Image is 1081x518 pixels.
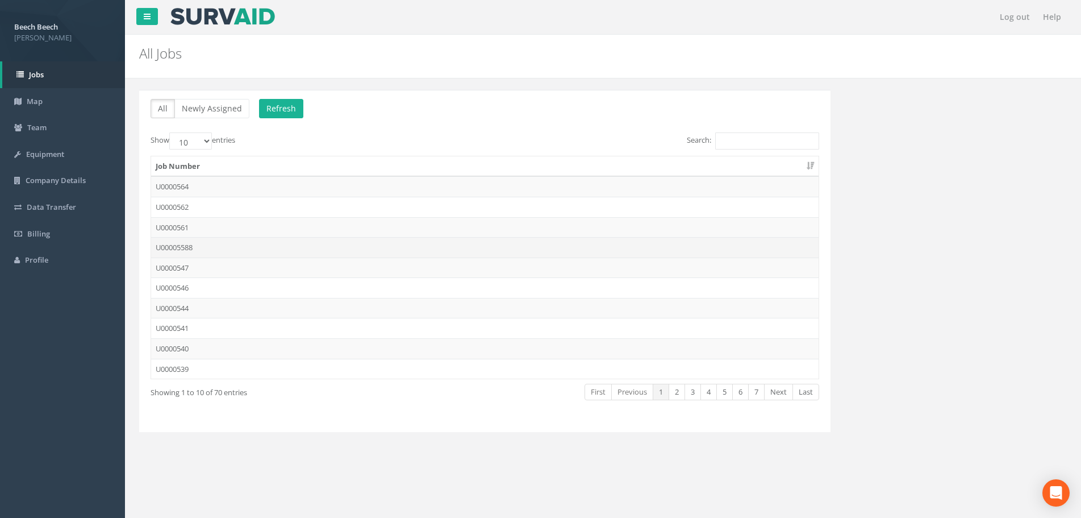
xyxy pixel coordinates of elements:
span: Map [27,96,43,106]
a: 6 [732,384,749,400]
a: Previous [611,384,653,400]
a: Last [792,384,819,400]
td: U0000544 [151,298,819,318]
span: Billing [27,229,50,239]
span: Data Transfer [27,202,76,212]
div: Open Intercom Messenger [1042,479,1070,507]
td: U0000546 [151,277,819,298]
span: Profile [25,255,48,265]
a: 1 [653,384,669,400]
td: U00005588 [151,237,819,258]
h2: All Jobs [139,46,909,61]
td: U0000541 [151,318,819,338]
td: U0000547 [151,258,819,278]
button: All [151,99,175,118]
strong: Beech Beech [14,22,58,32]
a: 3 [685,384,701,400]
a: 5 [716,384,733,400]
label: Search: [687,132,819,150]
div: Showing 1 to 10 of 70 entries [151,383,419,398]
select: Showentries [169,132,212,150]
a: Jobs [2,61,125,88]
span: Jobs [29,69,44,80]
button: Newly Assigned [174,99,249,118]
span: [PERSON_NAME] [14,32,111,43]
td: U0000540 [151,338,819,359]
span: Equipment [26,149,64,159]
button: Refresh [259,99,303,118]
span: Company Details [26,175,86,185]
a: First [585,384,612,400]
th: Job Number: activate to sort column ascending [151,156,819,177]
td: U0000561 [151,217,819,238]
input: Search: [715,132,819,150]
span: Team [27,122,47,132]
a: 7 [748,384,765,400]
a: 2 [669,384,685,400]
td: U0000564 [151,176,819,197]
a: Beech Beech [PERSON_NAME] [14,19,111,43]
td: U0000539 [151,359,819,379]
td: U0000562 [151,197,819,217]
label: Show entries [151,132,235,150]
a: 4 [700,384,717,400]
a: Next [764,384,793,400]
